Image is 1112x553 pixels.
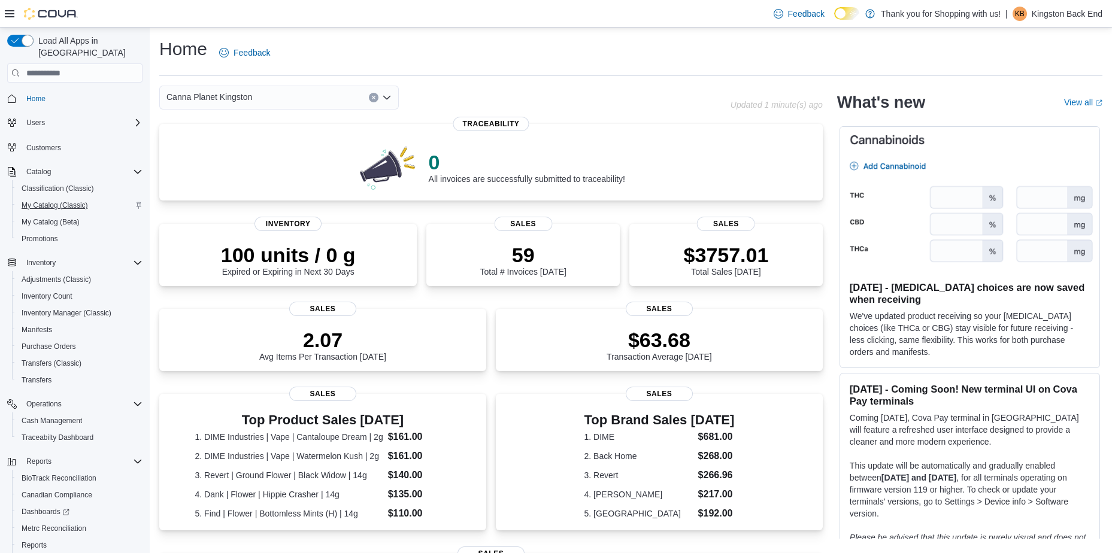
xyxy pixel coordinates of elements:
p: Kingston Back End [1032,7,1102,21]
button: Cash Management [12,412,147,429]
span: Transfers (Classic) [22,358,81,368]
span: Feedback [788,8,825,20]
button: Reports [2,453,147,470]
button: Catalog [22,165,56,179]
dt: 4. [PERSON_NAME] [584,488,693,500]
button: Adjustments (Classic) [12,271,147,288]
span: Manifests [22,325,52,335]
span: Sales [697,217,755,231]
a: Purchase Orders [17,339,81,354]
dd: $140.00 [388,468,451,482]
button: Reports [22,454,56,469]
span: Customers [22,139,143,154]
span: Traceability [453,117,529,131]
span: Home [22,91,143,106]
a: Canadian Compliance [17,488,97,502]
a: Classification (Classic) [17,181,99,196]
a: Customers [22,141,66,155]
span: Classification (Classic) [17,181,143,196]
span: Adjustments (Classic) [22,275,91,284]
span: Home [26,94,46,104]
button: Canadian Compliance [12,487,147,503]
h3: [DATE] - Coming Soon! New terminal UI on Cova Pay terminals [850,383,1090,407]
span: Dashboards [22,507,69,516]
p: | [1005,7,1008,21]
a: Home [22,92,50,106]
span: Users [22,116,143,130]
span: Sales [626,387,693,401]
button: Traceabilty Dashboard [12,429,147,446]
span: Catalog [26,167,51,177]
a: Reports [17,538,51,552]
a: BioTrack Reconciliation [17,471,101,485]
span: Cash Management [22,416,82,426]
a: View allExternal link [1064,98,1102,107]
span: BioTrack Reconciliation [17,471,143,485]
div: Total # Invoices [DATE] [480,243,566,276]
div: Expired or Expiring in Next 30 Days [221,243,356,276]
dt: 2. Back Home [584,450,693,462]
dt: 1. DIME Industries | Vape | Cantaloupe Dream | 2g [195,431,383,443]
button: Inventory Manager (Classic) [12,305,147,321]
span: Sales [626,302,693,316]
span: Metrc Reconciliation [22,524,86,533]
button: My Catalog (Beta) [12,214,147,230]
a: Inventory Manager (Classic) [17,306,116,320]
span: Reports [22,454,143,469]
button: Users [2,114,147,131]
button: Inventory [2,254,147,271]
dd: $268.00 [698,449,735,463]
span: Sales [289,302,356,316]
span: Feedback [234,47,270,59]
span: Manifests [17,323,143,337]
span: Catalog [22,165,143,179]
button: BioTrack Reconciliation [12,470,147,487]
span: Sales [494,217,552,231]
dt: 5. Find | Flower | Bottomless Mints (H) | 14g [195,508,383,519]
p: 0 [429,150,625,174]
button: Inventory Count [12,288,147,305]
span: My Catalog (Classic) [17,198,143,212]
a: Adjustments (Classic) [17,272,96,287]
h3: Top Brand Sales [DATE] [584,413,735,427]
p: 2.07 [259,328,386,352]
button: Transfers (Classic) [12,355,147,372]
span: My Catalog (Beta) [22,217,80,227]
span: Inventory Manager (Classic) [22,308,111,318]
a: Feedback [214,41,275,65]
span: Dashboards [17,505,143,519]
button: Clear input [369,93,378,102]
p: We've updated product receiving so your [MEDICAL_DATA] choices (like THCa or CBG) stay visible fo... [850,310,1090,358]
span: Load All Apps in [GEOGRAPHIC_DATA] [34,35,143,59]
span: BioTrack Reconciliation [22,473,96,483]
span: Customers [26,143,61,153]
dd: $161.00 [388,430,451,444]
a: Manifests [17,323,57,337]
span: Metrc Reconciliation [17,521,143,536]
div: Kingston Back End [1013,7,1027,21]
button: Promotions [12,230,147,247]
span: Inventory Count [22,291,72,301]
button: Transfers [12,372,147,388]
p: $3757.01 [684,243,769,267]
p: Coming [DATE], Cova Pay terminal in [GEOGRAPHIC_DATA] will feature a refreshed user interface des... [850,412,1090,448]
span: Canadian Compliance [17,488,143,502]
p: 59 [480,243,566,267]
span: Sales [289,387,356,401]
img: Cova [24,8,78,20]
dd: $217.00 [698,487,735,502]
span: Traceabilty Dashboard [22,433,93,442]
button: Operations [22,397,66,411]
h2: What's new [837,93,925,112]
span: My Catalog (Classic) [22,200,88,210]
button: Manifests [12,321,147,338]
a: Transfers (Classic) [17,356,86,370]
span: Purchase Orders [22,342,76,351]
button: Operations [2,396,147,412]
button: Customers [2,138,147,156]
span: Traceabilty Dashboard [17,430,143,445]
p: Updated 1 minute(s) ago [731,100,823,110]
button: My Catalog (Classic) [12,197,147,214]
img: 0 [357,143,419,191]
